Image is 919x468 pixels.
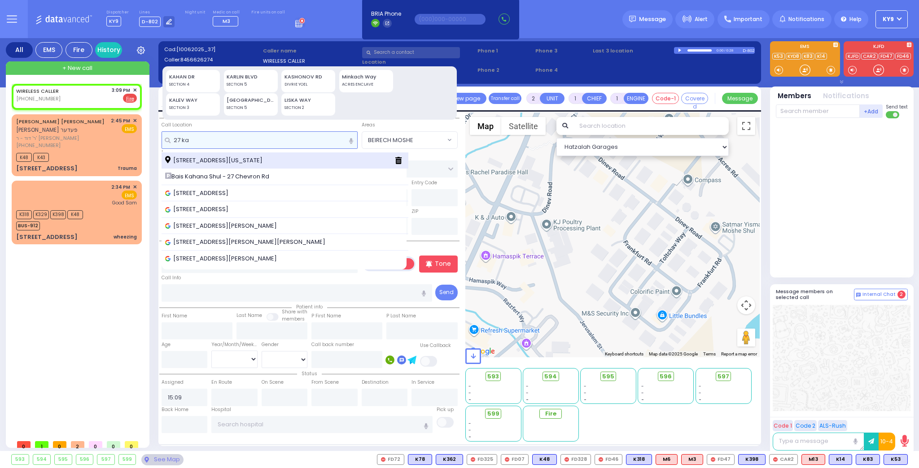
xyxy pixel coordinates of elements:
h5: Message members on selected call [776,289,854,300]
input: Search hospital [211,416,433,433]
div: K318 [626,454,652,465]
span: Internal Chat [862,291,896,298]
label: En Route [211,379,232,386]
img: red-radio-icon.svg [505,457,509,462]
span: - [699,390,701,396]
a: KJFD [846,53,860,60]
button: Show street map [470,117,501,135]
label: In Service [411,379,434,386]
img: red-radio-icon.svg [381,457,385,462]
div: Trauma [118,165,137,172]
div: Minkach Way [342,73,390,81]
span: BRIA Phone [371,10,401,18]
div: K14 [829,454,852,465]
span: BEIRECH MOSHE [362,131,458,148]
img: google_icon.svg [165,256,171,261]
a: K53 [772,53,785,60]
button: Internal Chat 2 [854,289,908,300]
label: First Name [162,312,187,320]
span: 2 [897,290,906,299]
label: Areas [362,121,375,129]
div: KAHAN DR [169,73,217,81]
img: google_icon.svg [165,240,171,245]
label: WIRELESS CALLER [263,57,359,65]
a: CAR2 [861,53,878,60]
div: D-802 [743,47,755,54]
button: Toggle fullscreen view [737,117,755,135]
input: Search a contact [362,47,460,58]
div: FD325 [467,454,497,465]
span: 0 [89,441,102,448]
span: ✕ [133,87,137,94]
div: [GEOGRAPHIC_DATA] [227,96,275,104]
span: ✕ [133,117,137,125]
span: Fire [545,409,556,418]
div: ACRES ENCLAVE [342,82,390,88]
label: Gender [262,341,279,348]
a: FD47 [879,53,894,60]
span: [10062025_37] [176,46,215,53]
span: Bais Kahana Shul - 27 Chevron Rd [165,172,272,181]
span: 2 [71,441,84,448]
div: BLS [829,454,852,465]
label: KJFD [844,44,914,51]
img: comment-alt.png [856,293,861,297]
span: - [526,390,529,396]
label: EMS [770,44,840,51]
input: Search location [573,117,729,135]
span: [PHONE_NUMBER] [16,142,61,149]
span: [STREET_ADDRESS][PERSON_NAME][PERSON_NAME] [165,238,328,247]
button: Drag Pegman onto the map to open Street View [737,329,755,347]
div: [STREET_ADDRESS] [16,164,78,173]
div: Year/Month/Week/Day [211,341,258,348]
img: google_icon.svg [165,207,171,212]
span: 595 [602,372,614,381]
button: Code 1 [773,420,793,431]
button: Covered [681,93,708,104]
span: 593 [487,372,499,381]
label: Caller name [263,47,359,55]
div: 594 [33,455,51,464]
small: Share with [282,308,307,315]
a: K14 [815,53,827,60]
button: ENGINE [624,93,648,104]
a: [PERSON_NAME] [PERSON_NAME] [16,118,105,125]
button: +Add [860,104,883,118]
div: SECTION 5 [227,82,275,88]
span: 0 [17,441,31,448]
img: Logo [35,13,95,25]
span: BUS-912 [16,221,40,230]
label: Location [362,58,475,66]
span: 2:45 PM [111,117,130,124]
span: [STREET_ADDRESS][PERSON_NAME] [165,254,280,263]
img: red-radio-icon.svg [599,457,603,462]
span: Message [639,15,666,24]
img: red-radio-icon.svg [565,457,569,462]
input: (000)000-00000 [415,14,486,25]
span: Send text [886,104,908,110]
span: [PHONE_NUMBER] [16,95,61,102]
span: KY9 [106,16,121,26]
label: P Last Name [386,312,416,320]
span: Important [734,15,762,23]
img: google_icon.svg [165,191,171,196]
span: Patient info [292,303,327,310]
div: FD328 [560,454,591,465]
span: K329 [33,210,49,219]
label: Destination [362,379,389,386]
div: KALEV WAY [169,96,217,104]
span: M3 [223,17,230,25]
div: M6 [656,454,678,465]
span: 597 [718,372,729,381]
div: DIVRIE YOEL [284,82,333,88]
label: Age [162,341,171,348]
label: Pick up [437,406,454,413]
label: P First Name [311,312,341,320]
span: Status [297,370,322,377]
div: FD47 [707,454,735,465]
div: CAR2 [769,454,798,465]
img: message.svg [629,16,636,22]
span: Notifications [788,15,824,23]
label: Fire units on call [251,10,285,15]
span: [STREET_ADDRESS][US_STATE] [165,156,266,165]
